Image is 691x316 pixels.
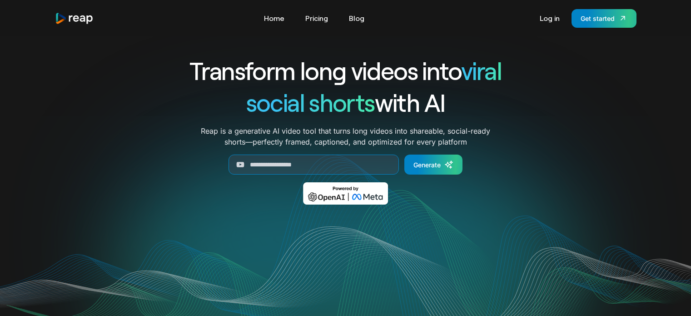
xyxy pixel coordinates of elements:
[55,12,94,25] img: reap logo
[572,9,636,28] a: Get started
[259,11,289,25] a: Home
[55,12,94,25] a: home
[535,11,564,25] a: Log in
[201,125,490,147] p: Reap is a generative AI video tool that turns long videos into shareable, social-ready shorts—per...
[344,11,369,25] a: Blog
[461,55,502,85] span: viral
[246,87,375,117] span: social shorts
[157,86,535,118] h1: with AI
[301,11,333,25] a: Pricing
[303,182,388,205] img: Powered by OpenAI & Meta
[581,14,615,23] div: Get started
[157,55,535,86] h1: Transform long videos into
[157,155,535,175] form: Generate Form
[404,155,462,175] a: Generate
[413,160,441,170] div: Generate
